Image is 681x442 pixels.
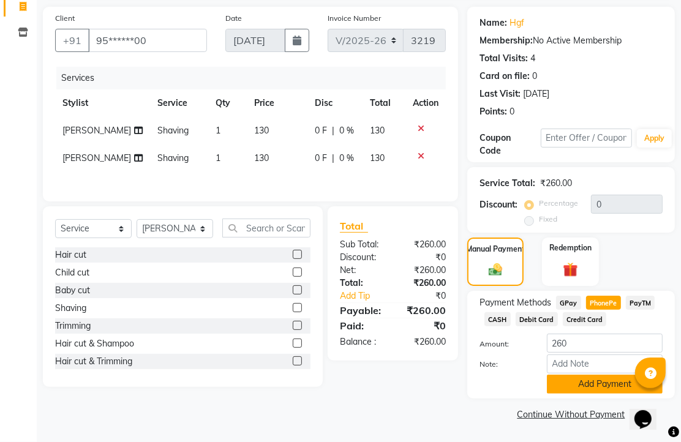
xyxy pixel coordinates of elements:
[225,13,242,24] label: Date
[547,334,663,353] input: Amount
[466,244,525,255] label: Manual Payment
[470,339,538,350] label: Amount:
[547,354,663,373] input: Add Note
[563,312,607,326] span: Credit Card
[332,152,334,165] span: |
[55,13,75,24] label: Client
[393,335,456,348] div: ₹260.00
[510,105,514,118] div: 0
[208,89,247,117] th: Qty
[626,296,655,310] span: PayTM
[331,318,393,333] div: Paid:
[247,89,308,117] th: Price
[216,125,220,136] span: 1
[331,335,393,348] div: Balance :
[484,262,506,278] img: _cash.svg
[55,320,91,332] div: Trimming
[339,152,354,165] span: 0 %
[556,296,581,310] span: GPay
[559,261,582,279] img: _gift.svg
[157,152,189,163] span: Shaving
[480,34,663,47] div: No Active Membership
[370,125,385,136] span: 130
[480,34,533,47] div: Membership:
[55,249,86,261] div: Hair cut
[480,132,541,157] div: Coupon Code
[405,89,446,117] th: Action
[470,408,672,421] a: Continue Without Payment
[55,284,90,297] div: Baby cut
[539,198,578,209] label: Percentage
[340,220,368,233] span: Total
[403,290,455,302] div: ₹0
[480,198,517,211] div: Discount:
[393,277,456,290] div: ₹260.00
[55,302,86,315] div: Shaving
[363,89,405,117] th: Total
[222,219,310,238] input: Search or Scan
[157,125,189,136] span: Shaving
[216,152,220,163] span: 1
[331,303,393,318] div: Payable:
[307,89,362,117] th: Disc
[530,52,535,65] div: 4
[539,214,557,225] label: Fixed
[549,242,592,253] label: Redemption
[62,152,131,163] span: [PERSON_NAME]
[393,318,456,333] div: ₹0
[480,52,528,65] div: Total Visits:
[470,359,538,370] label: Note:
[630,393,669,430] iframe: chat widget
[393,238,456,251] div: ₹260.00
[516,312,558,326] span: Debit Card
[331,290,403,302] a: Add Tip
[480,17,507,29] div: Name:
[315,124,327,137] span: 0 F
[328,13,381,24] label: Invoice Number
[393,264,456,277] div: ₹260.00
[480,88,521,100] div: Last Visit:
[480,177,535,190] div: Service Total:
[150,89,209,117] th: Service
[331,264,393,277] div: Net:
[315,152,327,165] span: 0 F
[62,125,131,136] span: [PERSON_NAME]
[637,129,672,148] button: Apply
[331,277,393,290] div: Total:
[55,89,150,117] th: Stylist
[55,29,89,52] button: +91
[393,251,456,264] div: ₹0
[331,238,393,251] div: Sub Total:
[255,152,269,163] span: 130
[55,355,132,368] div: Hair cut & Trimming
[586,296,621,310] span: PhonePe
[56,67,455,89] div: Services
[523,88,549,100] div: [DATE]
[393,303,456,318] div: ₹260.00
[510,17,524,29] a: Hgf
[480,105,507,118] div: Points:
[255,125,269,136] span: 130
[480,296,551,309] span: Payment Methods
[480,70,530,83] div: Card on file:
[547,375,663,394] button: Add Payment
[370,152,385,163] span: 130
[540,177,572,190] div: ₹260.00
[55,337,134,350] div: Hair cut & Shampoo
[331,251,393,264] div: Discount:
[484,312,511,326] span: CASH
[55,266,89,279] div: Child cut
[541,129,633,148] input: Enter Offer / Coupon Code
[339,124,354,137] span: 0 %
[88,29,207,52] input: Search by Name/Mobile/Email/Code
[532,70,537,83] div: 0
[332,124,334,137] span: |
